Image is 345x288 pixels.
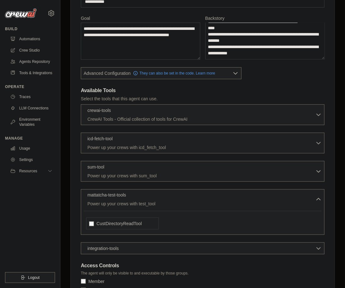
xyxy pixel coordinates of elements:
label: Goal [81,15,200,21]
h3: Access Controls [81,262,325,269]
span: CustDirectoryReadTool [97,220,142,227]
label: Member [88,278,104,285]
img: Logo [5,8,36,18]
p: icd-fetch-tool [87,136,113,142]
span: Resources [19,169,37,174]
span: Logout [28,275,40,280]
a: They can also be set in the code. Learn more [133,71,215,76]
a: Environment Variables [8,114,55,130]
p: sum-tool [87,164,104,170]
h3: Available Tools [81,87,325,94]
p: CrewAI Tools - Official collection of tools for CrewAI [87,116,315,122]
button: integration-tools [84,245,322,252]
p: Power up your crews with test_tool [87,201,315,207]
a: Settings [8,155,55,165]
a: Crew Studio [8,45,55,55]
p: crewai-tools [87,107,111,114]
div: Build [5,26,55,31]
button: icd-fetch-tool Power up your crews with icd_fetch_tool [84,136,322,151]
p: The agent will only be visible to and executable by those groups. [81,271,325,276]
button: sum-tool Power up your crews with sum_tool [84,164,322,179]
div: Manage [5,136,55,141]
a: Agents Repository [8,57,55,67]
span: integration-tools [87,245,119,252]
button: crewai-tools CrewAI Tools - Official collection of tools for CrewAI [84,107,322,122]
span: Advanced Configuration [84,70,131,76]
a: Tools & Integrations [8,68,55,78]
p: mattatcha-test-tools [87,192,126,198]
button: mattatcha-test-tools Power up your crews with test_tool [84,192,322,207]
a: Automations [8,34,55,44]
a: LLM Connections [8,103,55,113]
button: Advanced Configuration They can also be set in the code. Learn more [81,68,241,79]
p: Power up your crews with sum_tool [87,173,315,179]
a: Traces [8,92,55,102]
div: Operate [5,84,55,89]
button: Logout [5,272,55,283]
button: Resources [8,166,55,176]
label: Backstory [205,15,325,21]
p: Select the tools that this agent can use. [81,96,325,102]
p: Power up your crews with icd_fetch_tool [87,144,315,151]
a: Usage [8,143,55,153]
